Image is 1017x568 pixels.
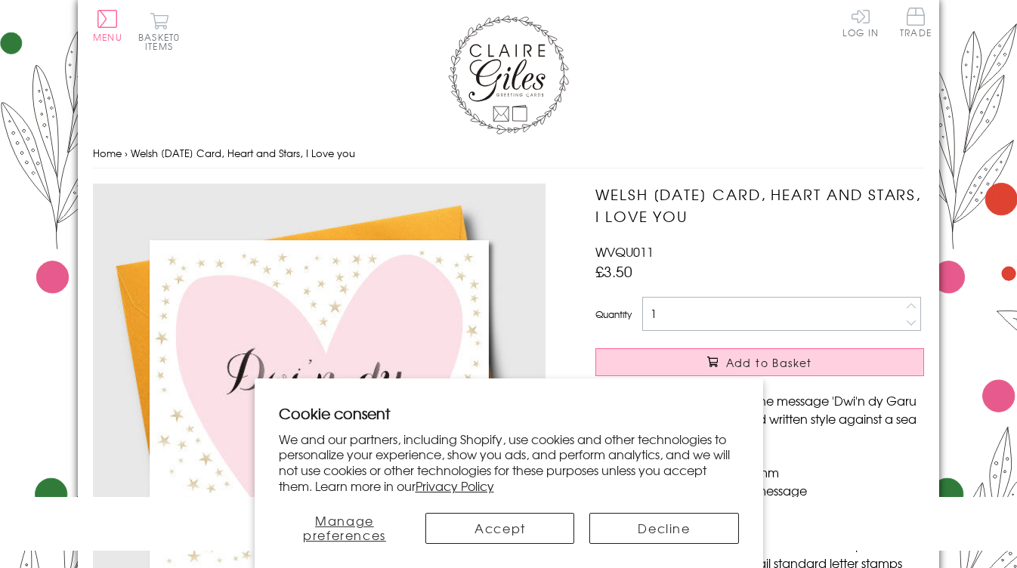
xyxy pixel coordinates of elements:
li: Dimensions: 150mm x 150mm [611,463,924,481]
span: WVQU011 [595,242,654,261]
button: Basket0 items [138,12,180,51]
li: Blank inside for your own message [611,481,924,499]
button: Accept [425,513,574,544]
span: Welsh [DATE] Card, Heart and Stars, I Love you [131,146,355,160]
span: £3.50 [595,261,632,282]
img: Claire Giles Greetings Cards [448,15,569,134]
span: 0 items [145,30,180,53]
a: Trade [900,8,932,40]
button: Add to Basket [595,348,924,376]
label: Quantity [595,307,632,321]
button: Decline [589,513,738,544]
span: › [125,146,128,160]
span: Menu [93,30,122,44]
a: Privacy Policy [416,477,494,495]
p: We and our partners, including Shopify, use cookies and other technologies to personalize your ex... [279,431,739,494]
span: Manage preferences [303,511,386,544]
h1: Welsh [DATE] Card, Heart and Stars, I Love you [595,184,924,227]
a: Home [93,146,122,160]
span: Trade [900,8,932,37]
span: Add to Basket [726,355,812,370]
a: Log In [842,8,879,37]
button: Manage preferences [279,513,411,544]
button: Menu [93,10,122,42]
h2: Cookie consent [279,403,739,424]
nav: breadcrumbs [93,138,924,169]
